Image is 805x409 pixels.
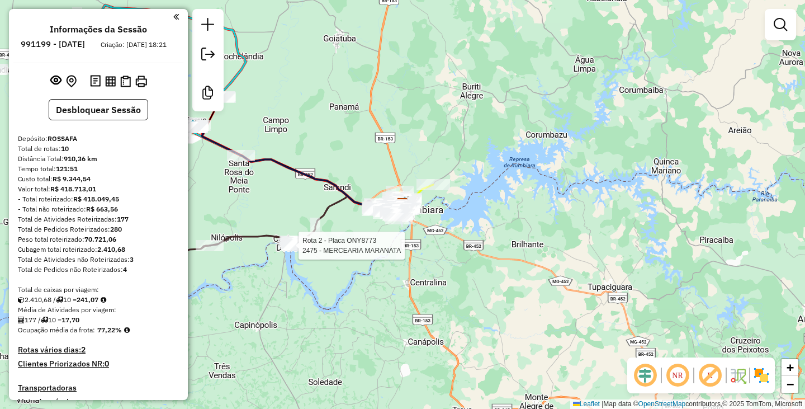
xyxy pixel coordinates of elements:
strong: 4 [123,265,127,274]
div: Distância Total: [18,154,179,164]
strong: 2.410,68 [97,245,125,253]
h4: Informações da Sessão [50,24,147,35]
button: Imprimir Rotas [133,73,149,90]
strong: 241,07 [77,295,98,304]
div: Total de rotas: [18,144,179,154]
strong: 17,70 [61,316,79,324]
a: Leaflet [573,400,600,408]
button: Visualizar Romaneio [118,73,133,90]
div: Total de Atividades Roteirizadas: [18,214,179,224]
div: Criação: [DATE] 18:21 [96,40,171,50]
button: Centralizar mapa no depósito ou ponto de apoio [64,73,79,90]
i: Total de Atividades [18,317,25,323]
span: Ocupação média da frota: [18,326,95,334]
strong: R$ 9.344,54 [53,175,91,183]
span: + [787,360,794,374]
img: FAD ROSSAFA [397,196,412,210]
em: Média calculada utilizando a maior ocupação (%Peso ou %Cubagem) de cada rota da sessão. Rotas cro... [124,327,130,333]
div: Custo total: [18,174,179,184]
i: Cubagem total roteirizado [18,297,25,303]
img: ROSSAFA [395,198,410,212]
strong: R$ 418.713,01 [50,185,96,193]
div: Total de Pedidos Roteirizados: [18,224,179,234]
strong: 0 [105,359,109,369]
strong: 70.721,06 [84,235,116,243]
h4: Lista de veículos [18,397,179,407]
a: Nova sessão e pesquisa [197,13,219,39]
a: Zoom in [782,359,798,376]
img: Exibir/Ocultar setores [752,366,770,384]
strong: 10 [61,144,69,153]
div: 177 / 10 = [18,315,179,325]
a: Clique aqui para minimizar o painel [173,10,179,23]
div: Tempo total: [18,164,179,174]
a: OpenStreetMap [638,400,686,408]
div: 2.410,68 / 10 = [18,295,179,305]
a: Criar modelo [197,82,219,107]
div: - Total não roteirizado: [18,204,179,214]
img: Fluxo de ruas [729,366,747,384]
i: Meta Caixas/viagem: 1,00 Diferença: 240,07 [101,297,106,303]
div: Valor total: [18,184,179,194]
button: Exibir sessão original [48,72,64,90]
strong: 3 [130,255,134,264]
strong: 77,22% [97,326,122,334]
strong: 121:51 [56,164,78,173]
span: | [602,400,603,408]
a: Zoom out [782,376,798,393]
button: Visualizar relatório de Roteirização [103,73,118,88]
strong: 280 [110,225,122,233]
h4: Clientes Priorizados NR: [18,359,179,369]
span: Ocultar deslocamento [632,362,659,389]
h4: Rotas vários dias: [18,345,179,355]
span: − [787,377,794,391]
div: Total de Pedidos não Roteirizados: [18,265,179,275]
div: - Total roteirizado: [18,194,179,204]
div: Média de Atividades por viagem: [18,305,179,315]
span: Exibir rótulo [697,362,723,389]
div: Total de caixas por viagem: [18,285,179,295]
strong: R$ 418.049,45 [73,195,119,203]
div: Total de Atividades não Roteirizadas: [18,255,179,265]
h6: 991199 - [DATE] [21,39,85,49]
button: Desbloquear Sessão [49,99,148,120]
h4: Transportadoras [18,383,179,393]
i: Total de rotas [41,317,48,323]
i: Total de rotas [56,297,63,303]
button: Logs desbloquear sessão [88,73,103,90]
div: Map data © contributors,© 2025 TomTom, Microsoft [570,399,805,409]
div: Cubagem total roteirizado: [18,245,179,255]
strong: ROSSAFA [48,134,77,143]
div: Depósito: [18,134,179,144]
strong: R$ 663,56 [86,205,118,213]
img: PA Bom Jesus [186,119,200,134]
strong: 177 [117,215,129,223]
a: Exibir filtros [769,13,792,36]
strong: 2 [81,345,86,355]
span: Ocultar NR [664,362,691,389]
div: Peso total roteirizado: [18,234,179,245]
a: Exportar sessão [197,43,219,68]
strong: 910,36 km [64,154,97,163]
